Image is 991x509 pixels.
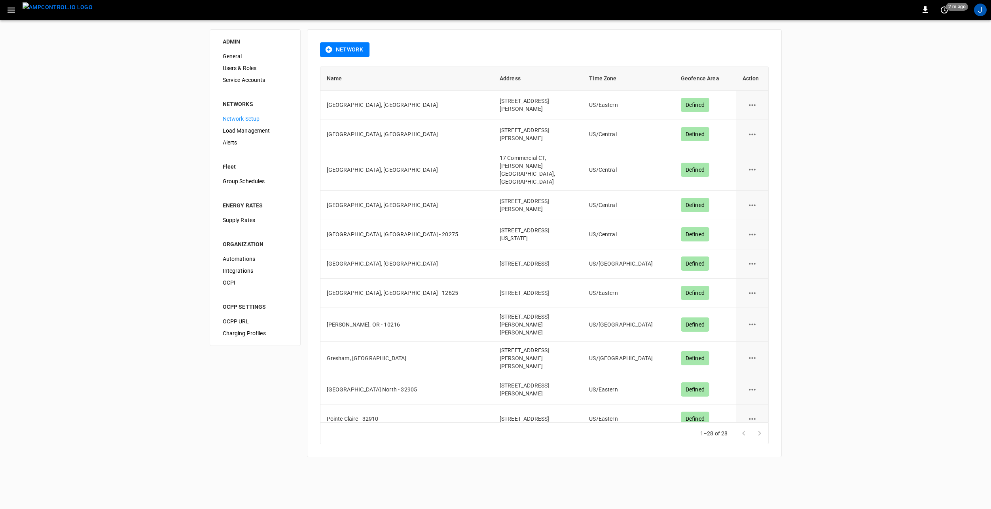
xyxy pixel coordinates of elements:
[736,67,768,91] th: Action
[681,98,709,112] div: Defined
[681,127,709,141] div: Defined
[743,254,762,273] button: network options
[223,38,288,46] div: ADMIN
[320,249,493,279] td: [GEOGRAPHIC_DATA], [GEOGRAPHIC_DATA]
[320,405,493,434] td: Pointe Claire - 32910
[743,409,762,429] button: network options
[320,375,493,405] td: [GEOGRAPHIC_DATA] North - 32905
[743,283,762,303] button: network options
[216,50,294,62] div: General
[493,191,583,220] td: [STREET_ADDRESS][PERSON_NAME]
[320,149,493,191] td: [GEOGRAPHIC_DATA], [GEOGRAPHIC_DATA]
[223,127,288,135] span: Load Management
[583,249,675,279] td: US/[GEOGRAPHIC_DATA]
[583,279,675,308] td: US/Eastern
[223,76,288,84] span: Service Accounts
[743,160,762,179] button: network options
[743,380,762,399] button: network options
[320,308,493,342] td: [PERSON_NAME], OR - 10216
[938,4,951,16] button: set refresh interval
[216,277,294,289] div: OCPI
[700,429,728,437] p: 1–28 of 28
[743,315,762,334] button: network options
[223,317,288,326] span: OCPP URL
[681,351,709,365] div: Defined
[743,348,762,368] button: network options
[320,67,493,91] th: Name
[743,125,762,144] button: network options
[493,91,583,120] td: [STREET_ADDRESS][PERSON_NAME]
[216,327,294,339] div: Charging Profiles
[223,115,288,123] span: Network Setup
[681,382,709,397] div: Defined
[681,256,709,271] div: Defined
[583,191,675,220] td: US/Central
[223,267,288,275] span: Integrations
[493,405,583,434] td: [STREET_ADDRESS]
[743,225,762,244] button: network options
[583,342,675,375] td: US/[GEOGRAPHIC_DATA]
[583,220,675,249] td: US/Central
[681,227,709,241] div: Defined
[583,308,675,342] td: US/[GEOGRAPHIC_DATA]
[223,100,288,108] div: NETWORKS
[675,67,736,91] th: Geofence Area
[583,149,675,191] td: US/Central
[493,249,583,279] td: [STREET_ADDRESS]
[216,214,294,226] div: Supply Rates
[223,279,288,287] span: OCPI
[223,177,288,186] span: Group Schedules
[216,125,294,137] div: Load Management
[974,4,987,16] div: profile-icon
[493,279,583,308] td: [STREET_ADDRESS]
[320,42,370,57] button: Network
[583,405,675,434] td: US/Eastern
[320,220,493,249] td: [GEOGRAPHIC_DATA], [GEOGRAPHIC_DATA] - 20275
[493,375,583,405] td: [STREET_ADDRESS][PERSON_NAME]
[216,62,294,74] div: Users & Roles
[216,253,294,265] div: Automations
[320,120,493,149] td: [GEOGRAPHIC_DATA], [GEOGRAPHIC_DATA]
[583,375,675,405] td: US/Eastern
[493,342,583,375] td: [STREET_ADDRESS][PERSON_NAME][PERSON_NAME]
[493,308,583,342] td: [STREET_ADDRESS][PERSON_NAME][PERSON_NAME]
[493,67,583,91] th: Address
[223,303,288,311] div: OCPP SETTINGS
[320,342,493,375] td: Gresham, [GEOGRAPHIC_DATA]
[216,265,294,277] div: Integrations
[493,149,583,191] td: 17 Commercial CT, [PERSON_NAME][GEOGRAPHIC_DATA], [GEOGRAPHIC_DATA]
[223,240,288,248] div: ORGANIZATION
[493,220,583,249] td: [STREET_ADDRESS][US_STATE]
[216,74,294,86] div: Service Accounts
[583,67,675,91] th: Time Zone
[681,412,709,426] div: Defined
[223,139,288,147] span: Alerts
[223,216,288,224] span: Supply Rates
[583,91,675,120] td: US/Eastern
[223,255,288,263] span: Automations
[23,2,93,12] img: ampcontrol.io logo
[743,196,762,215] button: network options
[223,329,288,338] span: Charging Profiles
[320,91,493,120] td: [GEOGRAPHIC_DATA], [GEOGRAPHIC_DATA]
[216,175,294,187] div: Group Schedules
[223,201,288,209] div: ENERGY RATES
[320,191,493,220] td: [GEOGRAPHIC_DATA], [GEOGRAPHIC_DATA]
[493,120,583,149] td: [STREET_ADDRESS][PERSON_NAME]
[216,137,294,148] div: Alerts
[743,95,762,115] button: network options
[320,279,493,308] td: [GEOGRAPHIC_DATA], [GEOGRAPHIC_DATA] - 12625
[681,163,709,177] div: Defined
[583,120,675,149] td: US/Central
[946,3,968,11] span: 2 m ago
[681,198,709,212] div: Defined
[216,315,294,327] div: OCPP URL
[223,52,288,61] span: General
[223,64,288,72] span: Users & Roles
[216,113,294,125] div: Network Setup
[681,286,709,300] div: Defined
[681,317,709,332] div: Defined
[223,163,288,171] div: Fleet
